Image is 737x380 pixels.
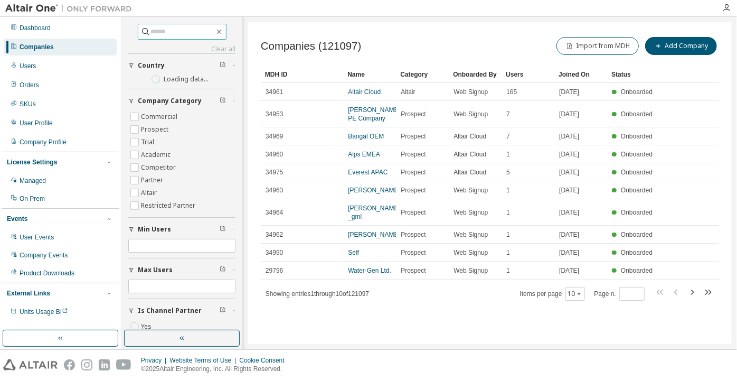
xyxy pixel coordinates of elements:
span: 34975 [266,168,283,177]
a: Water-Gen Ltd. [348,267,391,274]
div: Website Terms of Use [169,356,239,365]
span: Showing entries 1 through 10 of 121097 [266,290,369,298]
span: Web Signup [453,186,488,194]
span: 34960 [266,150,283,159]
img: youtube.svg [116,359,131,370]
img: Altair One [5,3,137,14]
div: Status [611,66,656,83]
span: 7 [506,132,510,141]
span: Companies (121097) [261,40,361,52]
span: Altair Cloud [453,150,486,159]
a: Everest APAC [348,169,388,176]
span: Country [138,61,165,70]
span: Prospect [401,150,426,159]
div: SKUs [20,100,36,108]
span: Altair Cloud [453,168,486,177]
span: [DATE] [559,88,579,96]
span: 1 [506,208,510,217]
button: 10 [568,290,582,298]
span: Onboarded [621,169,653,176]
span: Clear filter [220,61,226,70]
div: Company Events [20,251,68,259]
span: 34990 [266,248,283,257]
label: Prospect [141,123,171,136]
label: Commercial [141,110,179,123]
a: Self [348,249,359,256]
span: Onboarded [621,187,653,194]
button: Company Category [128,89,235,113]
span: Prospect [401,110,426,118]
span: Is Channel Partner [138,307,202,315]
span: Units Usage BI [20,308,68,316]
div: MDH ID [265,66,339,83]
span: Prospect [401,248,426,257]
span: 1 [506,266,510,275]
div: License Settings [7,158,57,166]
span: 29796 [266,266,283,275]
div: Companies [20,43,54,51]
span: Onboarded [621,88,653,96]
span: 1 [506,150,510,159]
span: Onboarded [621,133,653,140]
div: Orders [20,81,39,89]
span: 165 [506,88,517,96]
button: Min Users [128,218,235,241]
span: Prospect [401,132,426,141]
span: [DATE] [559,186,579,194]
span: Prospect [401,208,426,217]
span: Prospect [401,168,426,177]
div: Events [7,215,27,223]
img: altair_logo.svg [3,359,58,370]
div: Joined On [559,66,603,83]
span: 34962 [266,230,283,239]
label: Academic [141,149,173,161]
label: Restricted Partner [141,199,197,212]
span: Prospect [401,266,426,275]
span: Clear filter [220,307,226,315]
span: Web Signup [453,230,488,239]
span: Onboarded [621,249,653,256]
span: Min Users [138,225,171,234]
span: Web Signup [453,248,488,257]
span: Items per page [520,287,585,301]
div: Cookie Consent [239,356,290,365]
div: Dashboard [20,24,51,32]
button: Country [128,54,235,77]
div: Users [506,66,550,83]
label: Yes [141,320,154,333]
span: Web Signup [453,88,488,96]
div: Company Profile [20,138,67,146]
span: Prospect [401,186,426,194]
div: Users [20,62,36,70]
a: Bangal OEM [348,133,384,140]
div: Onboarded By [453,66,497,83]
span: Onboarded [621,267,653,274]
span: Web Signup [453,208,488,217]
div: Product Downloads [20,269,74,277]
span: Onboarded [621,110,653,118]
span: Web Signup [453,110,488,118]
span: Altair Cloud [453,132,486,141]
div: On Prem [20,194,45,203]
p: © 2025 Altair Engineering, Inc. All Rights Reserved. [141,365,291,374]
label: Partner [141,174,165,187]
span: 34963 [266,186,283,194]
button: Add Company [645,37,717,55]
label: Altair [141,187,159,199]
span: 34969 [266,132,283,141]
a: Alps EMEA [348,151,380,158]
label: Trial [141,136,156,149]
span: [DATE] [559,208,579,217]
a: Clear all [128,45,235,53]
span: 34953 [266,110,283,118]
span: [DATE] [559,248,579,257]
button: Is Channel Partner [128,299,235,322]
span: Clear filter [220,266,226,274]
span: [DATE] [559,168,579,177]
span: Onboarded [621,151,653,158]
span: [DATE] [559,132,579,141]
span: 1 [506,230,510,239]
a: [PERSON_NAME] PE Company [348,106,400,122]
span: Web Signup [453,266,488,275]
div: Managed [20,177,46,185]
